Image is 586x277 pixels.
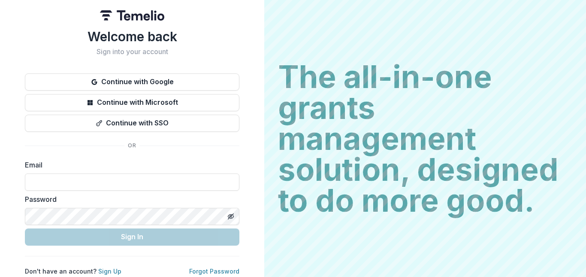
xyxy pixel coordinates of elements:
img: Temelio [100,10,164,21]
p: Don't have an account? [25,267,121,276]
button: Toggle password visibility [224,210,238,223]
h1: Welcome back [25,29,239,44]
button: Continue with Microsoft [25,94,239,111]
label: Email [25,160,234,170]
button: Sign In [25,228,239,246]
label: Password [25,194,234,204]
a: Sign Up [98,268,121,275]
h2: Sign into your account [25,48,239,56]
button: Continue with Google [25,73,239,91]
button: Continue with SSO [25,115,239,132]
a: Forgot Password [189,268,239,275]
